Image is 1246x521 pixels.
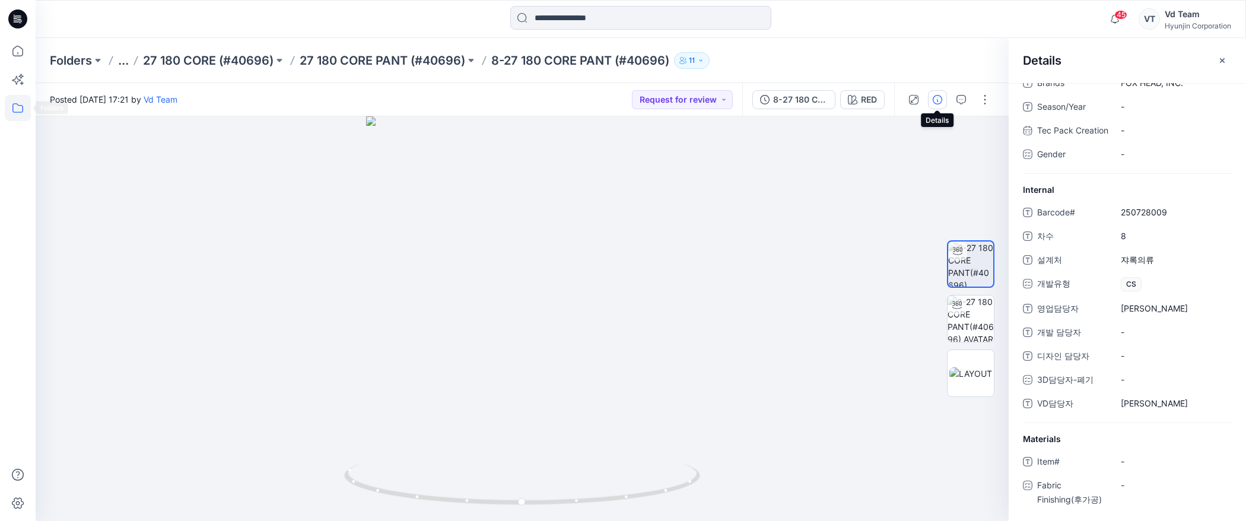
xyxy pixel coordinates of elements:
[1121,206,1224,218] span: 250728009
[144,94,177,104] a: Vd Team
[1023,53,1061,68] h2: Details
[1037,325,1108,342] span: 개발 담당자
[143,52,274,69] a: 27 180 CORE (#40696)
[1023,433,1061,445] span: Materials
[1121,455,1224,468] span: -
[1121,476,1139,494] div: -
[948,242,993,287] img: 8-27 180 CORE PANT(#40696)
[1114,10,1127,20] span: 45
[1037,396,1108,413] span: VD담당자
[1121,100,1224,113] span: -
[1121,145,1139,163] div: -
[773,93,828,106] div: 8-27 180 CORE PANT (#40696)
[752,90,835,109] button: 8-27 180 CORE PANT (#40696)
[1037,277,1108,294] span: 개발유형
[1121,350,1224,362] span: -
[1037,205,1108,222] span: Barcode#
[491,52,669,69] p: 8-27 180 CORE PANT (#40696)
[1165,21,1231,30] div: Hyunjin Corporation
[1037,76,1108,93] span: Brands
[1037,100,1108,116] span: Season/Year
[1037,373,1108,389] span: 3D담당자-폐기
[1121,253,1224,266] span: 쟈록의류
[1037,478,1108,507] span: Fabric Finishing(후가공)
[50,93,177,106] span: Posted [DATE] 17:21 by
[1121,124,1224,136] span: -
[949,367,992,380] img: LAYOUT
[1121,302,1224,314] span: 윤수지
[1037,301,1108,318] span: 영업담당자
[1165,7,1231,21] div: Vd Team
[1037,147,1108,164] span: Gender
[50,52,92,69] a: Folders
[674,52,710,69] button: 11
[1121,77,1224,89] span: FOX HEAD, INC.
[928,90,947,109] button: Details
[1121,326,1224,338] span: -
[1023,183,1054,196] span: Internal
[1121,277,1142,291] span: CS
[118,52,129,69] button: ...
[948,296,994,342] img: 8-27 180 CORE PANT(#40696) AVATAR
[1139,8,1160,30] div: VT
[1037,455,1108,471] span: Item#
[1121,397,1224,409] span: 김진
[300,52,465,69] a: 27 180 CORE PANT (#40696)
[1037,253,1108,269] span: 설계처
[861,93,877,106] div: RED
[1121,230,1224,242] span: 8
[1121,371,1139,388] div: -
[689,54,695,67] p: 11
[1037,123,1108,140] span: Tec Pack Creation
[1037,229,1108,246] span: 차수
[1037,349,1108,366] span: 디자인 담당자
[840,90,885,109] button: RED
